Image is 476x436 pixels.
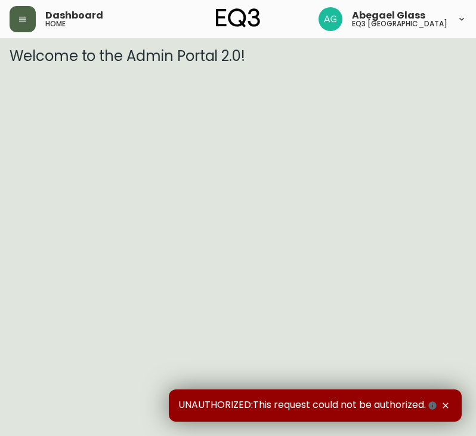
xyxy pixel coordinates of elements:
img: logo [216,8,260,27]
h3: Welcome to the Admin Portal 2.0! [10,48,466,65]
h5: home [45,20,66,27]
h5: eq3 [GEOGRAPHIC_DATA] [352,20,447,27]
span: Dashboard [45,11,103,20]
span: Abegael Glass [352,11,425,20]
span: UNAUTHORIZED:This request could not be authorized. [178,399,439,412]
img: ffcb3a98c62deb47deacec1bf39f4e65 [319,7,342,31]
